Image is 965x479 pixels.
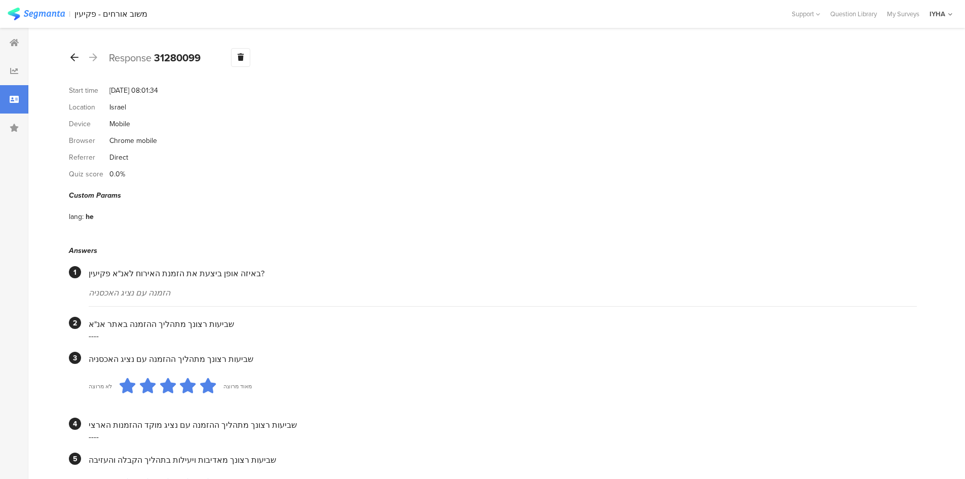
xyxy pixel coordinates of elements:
[109,135,157,146] div: Chrome mobile
[69,245,917,256] div: Answers
[154,50,201,65] b: 31280099
[69,317,81,329] div: 2
[69,169,109,179] div: Quiz score
[89,353,917,365] div: שביעות רצונך מתהליך ההזמנה עם נציג האכסניה
[89,454,917,466] div: שביעות רצונך מאדיבות ויעילות בתהליך הקבלה והעזיבה
[930,9,945,19] div: IYHA
[109,119,130,129] div: Mobile
[86,211,94,222] div: he
[109,85,158,96] div: [DATE] 08:01:34
[69,8,70,20] div: |
[109,152,128,163] div: Direct
[223,382,252,390] div: מאוד מרוצה
[792,6,820,22] div: Support
[89,268,917,279] div: באיזה אופן ביצעת את הזמנת האירוח לאנ"א פקיעין?
[74,9,147,19] div: משוב אורחים - פקיעין
[69,85,109,96] div: Start time
[89,287,917,299] div: הזמנה עם נציג האכסניה
[89,382,112,390] div: לא מרוצה
[69,135,109,146] div: Browser
[69,102,109,113] div: Location
[69,190,917,201] div: Custom Params
[109,169,125,179] div: 0.0%
[69,152,109,163] div: Referrer
[89,431,917,443] div: ----
[69,352,81,364] div: 3
[69,119,109,129] div: Device
[69,266,81,278] div: 1
[69,418,81,430] div: 4
[89,419,917,431] div: שביעות רצונך מתהליך ההזמנה עם נציג מוקד ההזמנות הארצי
[882,9,924,19] a: My Surveys
[8,8,65,20] img: segmanta logo
[89,330,917,342] div: ----
[69,211,86,222] div: lang:
[109,50,151,65] span: Response
[109,102,126,113] div: Israel
[69,453,81,465] div: 5
[89,318,917,330] div: שביעות רצונך מתהליך ההזמנה באתר אנ"א
[825,9,882,19] a: Question Library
